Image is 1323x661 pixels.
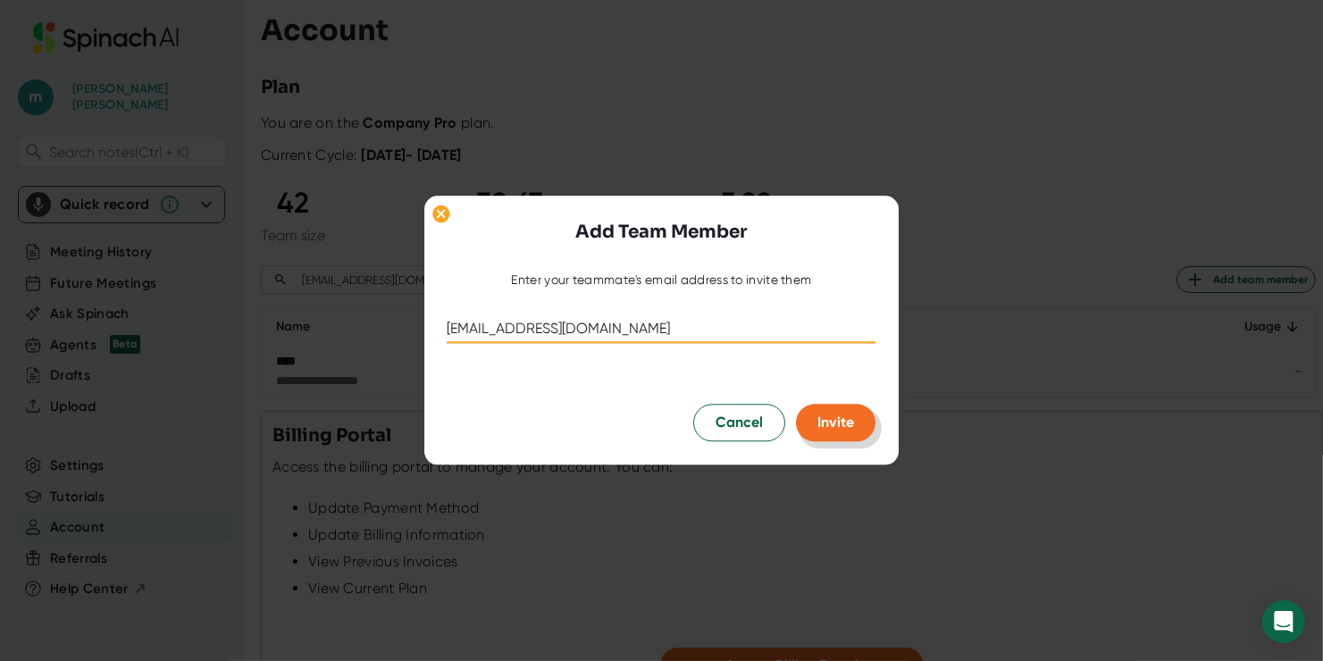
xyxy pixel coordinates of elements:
input: kale@acme.co [448,315,876,344]
button: Cancel [694,405,786,442]
span: Invite [818,414,855,431]
h3: Add Team Member [576,219,748,246]
div: Enter your teammate's email address to invite them [512,272,812,289]
span: Cancel [716,413,764,434]
button: Invite [797,405,876,442]
div: Open Intercom Messenger [1262,600,1305,643]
